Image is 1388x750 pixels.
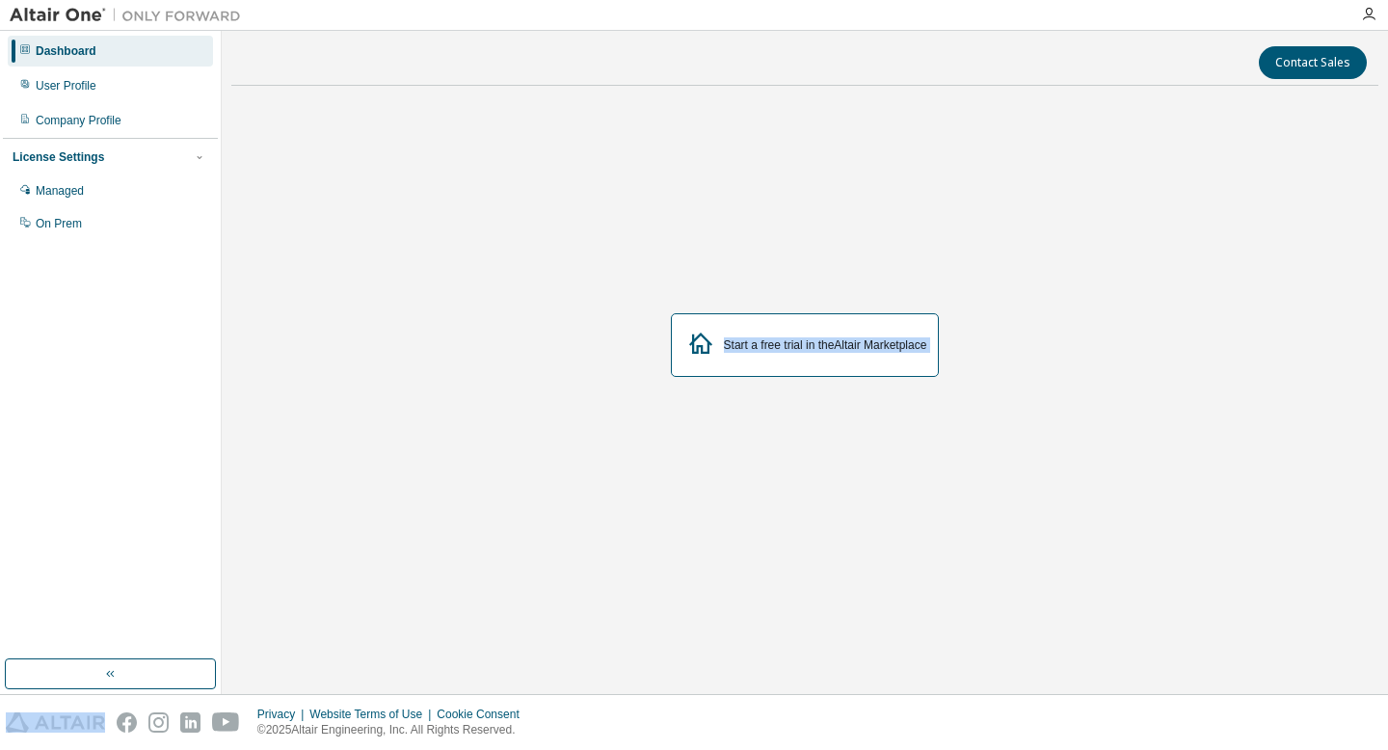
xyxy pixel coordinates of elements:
[117,712,137,733] img: facebook.svg
[1259,46,1367,79] button: Contact Sales
[212,712,240,733] img: youtube.svg
[257,707,309,722] div: Privacy
[257,722,531,738] p: © 2025 Altair Engineering, Inc. All Rights Reserved.
[724,337,927,353] div: Start a free trial in the
[36,78,96,94] div: User Profile
[148,712,169,733] img: instagram.svg
[36,183,84,199] div: Managed
[6,712,105,733] img: altair_logo.svg
[13,149,104,165] div: License Settings
[36,113,121,128] div: Company Profile
[36,216,82,231] div: On Prem
[437,707,530,722] div: Cookie Consent
[309,707,437,722] div: Website Terms of Use
[834,338,926,352] a: Altair Marketplace
[36,43,96,59] div: Dashboard
[180,712,200,733] img: linkedin.svg
[10,6,251,25] img: Altair One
